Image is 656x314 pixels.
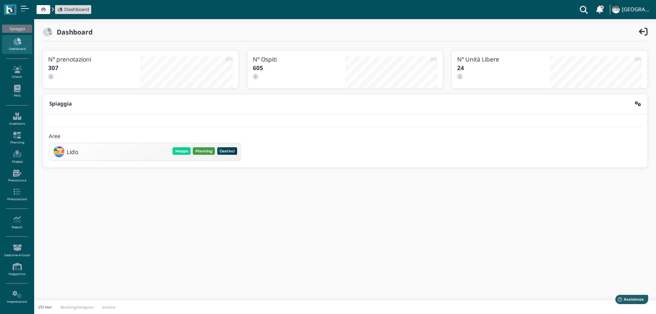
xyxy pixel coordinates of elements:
h3: N° Ospiti [253,56,345,63]
div: Spiaggia [2,25,32,33]
h4: [GEOGRAPHIC_DATA] [622,7,652,13]
h3: N° Unità Libere [457,56,549,63]
h2: Dashboard [52,28,93,36]
b: 307 [48,64,58,72]
a: PMS [2,82,32,101]
a: Dashboard [2,35,32,54]
a: Mappa [2,148,32,166]
a: Dashboard [57,6,89,13]
a: ... [GEOGRAPHIC_DATA] [611,1,652,18]
iframe: Help widget launcher [607,293,650,308]
img: logo [6,6,14,14]
a: Planning [2,129,32,148]
h3: N° prenotazioni [48,56,140,63]
a: Prenotazioni [2,185,32,204]
a: Clienti [2,63,32,82]
b: 605 [253,64,263,72]
button: Gestisci [217,147,237,155]
a: Inventario [2,110,32,128]
h4: Aree [49,134,60,139]
h3: Lido [67,149,78,155]
button: Planning [193,147,215,155]
span: Dashboard [64,6,89,13]
img: ... [612,6,619,13]
b: Spiaggia [49,100,72,107]
button: Mappa [173,147,191,155]
a: Prenota ora [2,166,32,185]
b: 24 [457,64,464,72]
span: Assistenza [20,5,45,11]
